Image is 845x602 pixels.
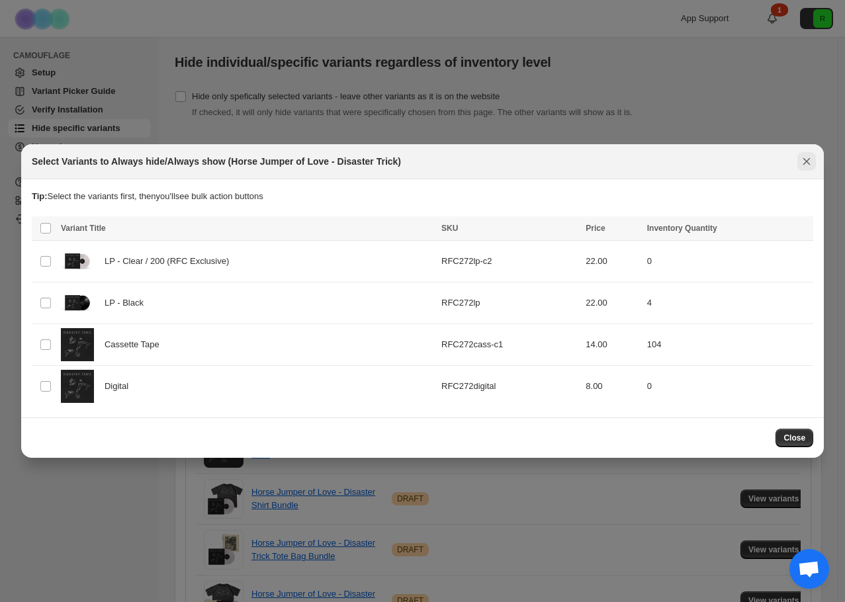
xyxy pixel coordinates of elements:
td: RFC272lp [437,282,582,324]
img: RFC272-1500.jpg [61,328,94,361]
img: RFC272lp-store.png [61,286,94,320]
p: Select the variants first, then you'll see bulk action buttons [32,190,813,203]
td: RFC272lp-c2 [437,241,582,282]
button: Close [797,152,816,171]
span: Price [586,224,605,233]
span: Digital [105,380,136,393]
td: 104 [643,324,813,366]
img: RFC272-1500.jpg [61,370,94,403]
span: LP - Black [105,296,151,310]
td: 4 [643,282,813,324]
td: 14.00 [582,324,643,366]
h2: Select Variants to Always hide/Always show (Horse Jumper of Love - Disaster Trick) [32,155,401,168]
button: Close [776,429,813,447]
img: RFC272lp-c2-store.png [61,245,94,278]
span: LP - Clear / 200 (RFC Exclusive) [105,255,236,268]
td: 22.00 [582,241,643,282]
span: Variant Title [61,224,106,233]
td: RFC272cass-c1 [437,324,582,366]
td: 0 [643,241,813,282]
strong: Tip: [32,191,48,201]
td: 22.00 [582,282,643,324]
td: RFC272digital [437,366,582,408]
span: Close [783,433,805,443]
span: SKU [441,224,458,233]
td: 8.00 [582,366,643,408]
span: Inventory Quantity [647,224,717,233]
td: 0 [643,366,813,408]
div: Open chat [789,549,829,589]
span: Cassette Tape [105,338,167,351]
